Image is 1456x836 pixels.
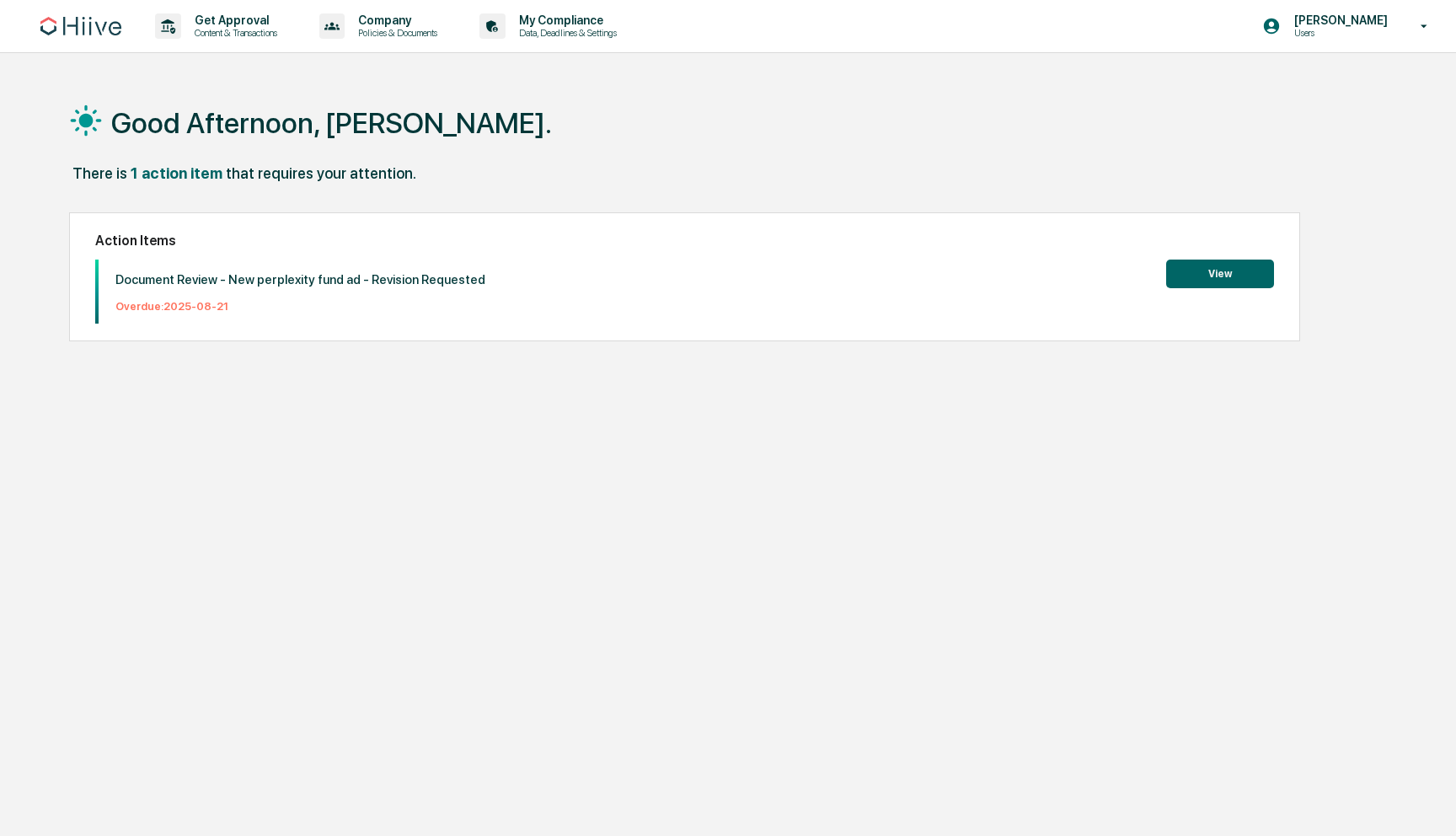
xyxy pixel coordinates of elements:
p: Content & Transactions [181,27,286,39]
div: There is [72,164,127,182]
h2: Action Items [95,233,1275,249]
p: Overdue: 2025-08-21 [115,300,485,313]
p: Policies & Documents [345,27,446,39]
p: Document Review - New perplexity fund ad - Revision Requested [115,272,485,287]
div: that requires your attention. [226,164,416,182]
p: Users [1281,27,1396,39]
p: [PERSON_NAME] [1281,13,1396,27]
img: logo [40,17,121,35]
p: Data, Deadlines & Settings [506,27,625,39]
p: Get Approval [181,13,286,27]
p: Company [345,13,446,27]
a: View [1166,265,1274,281]
h1: Good Afternoon, [PERSON_NAME]. [111,106,552,140]
button: View [1166,260,1274,288]
div: 1 action item [131,164,222,182]
p: My Compliance [506,13,625,27]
